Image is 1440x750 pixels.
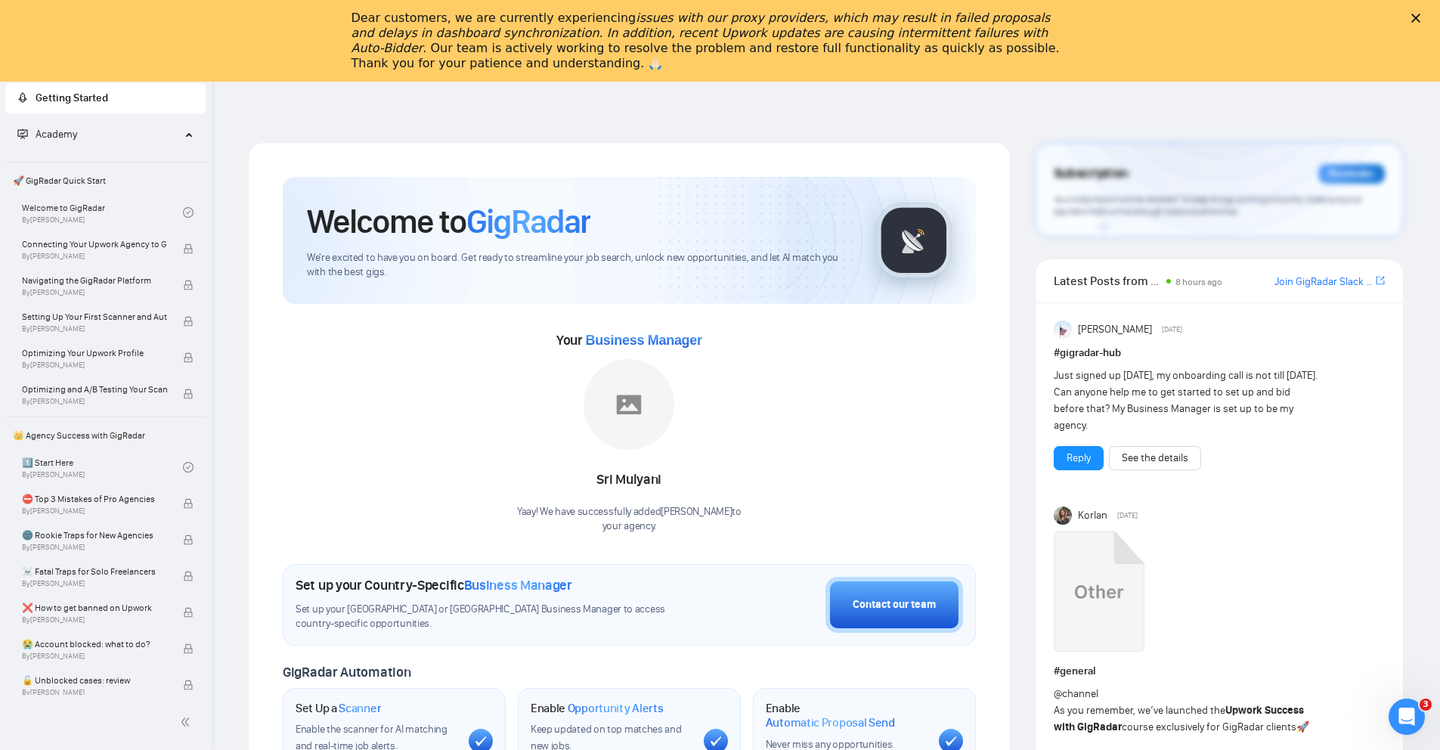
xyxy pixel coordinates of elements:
span: By [PERSON_NAME] [22,579,167,588]
span: Latest Posts from the GigRadar Community [1054,271,1162,290]
span: 3 [1420,699,1432,711]
a: Welcome to GigRadarBy[PERSON_NAME] [22,196,183,229]
span: Korlan [1078,507,1107,524]
span: By [PERSON_NAME] [22,361,167,370]
span: By [PERSON_NAME] [22,507,167,516]
span: By [PERSON_NAME] [22,543,167,552]
span: lock [183,607,194,618]
span: lock [183,316,194,327]
a: Upwork Success with GigRadar.mp4 [1054,531,1144,657]
span: 🚀 GigRadar Quick Start [7,166,204,196]
span: Academy [36,128,77,141]
span: Opportunity Alerts [568,701,664,716]
span: Getting Started [36,91,108,104]
span: Your [556,332,702,349]
a: export [1376,274,1385,288]
h1: Enable [766,701,927,730]
span: export [1376,274,1385,287]
span: lock [183,243,194,254]
a: 1️⃣ Start HereBy[PERSON_NAME] [22,451,183,484]
span: Scanner [339,701,381,716]
span: Academy [17,128,77,141]
span: Set up your [GEOGRAPHIC_DATA] or [GEOGRAPHIC_DATA] Business Manager to access country-specific op... [296,603,696,631]
span: GigRadar [466,201,590,242]
span: Navigating the GigRadar Platform [22,273,167,288]
span: Connecting Your Upwork Agency to GigRadar [22,237,167,252]
span: By [PERSON_NAME] [22,397,167,406]
span: lock [183,280,194,290]
button: Contact our team [825,577,963,633]
div: Yaay! We have successfully added [PERSON_NAME] to [517,505,742,534]
span: Optimizing and A/B Testing Your Scanner for Better Results [22,382,167,397]
i: issues with our proxy providers, which may result in failed proposals and delays in dashboard syn... [351,11,1051,55]
h1: # general [1054,663,1385,680]
span: lock [183,680,194,690]
span: GigRadar Automation [283,664,410,680]
h1: Set up your Country-Specific [296,577,572,593]
span: check-circle [183,207,194,218]
span: By [PERSON_NAME] [22,652,167,661]
span: ☠️ Fatal Traps for Solo Freelancers [22,564,167,579]
img: Korlan [1054,507,1072,525]
strong: Upwork Success with GigRadar [1054,704,1304,733]
h1: Welcome to [307,201,590,242]
img: placeholder.png [584,359,674,450]
div: Dear customers, we are currently experiencing . Our team is actively working to resolve the probl... [351,11,1065,71]
span: Your subscription will be renewed. To keep things running smoothly, make sure your payment method... [1054,194,1362,218]
span: [DATE] [1117,509,1138,522]
span: Business Manager [585,333,701,348]
span: 🔓 Unblocked cases: review [22,673,167,688]
span: lock [183,571,194,581]
div: Reminder [1318,164,1385,184]
span: ❌ How to get banned on Upwork [22,600,167,615]
span: 👑 Agency Success with GigRadar [7,420,204,451]
span: fund-projection-screen [17,129,28,139]
span: Optimizing Your Upwork Profile [22,346,167,361]
img: Anisuzzaman Khan [1054,321,1072,339]
h1: Set Up a [296,701,381,716]
div: Close [1411,14,1426,23]
span: Setting Up Your First Scanner and Auto-Bidder [22,309,167,324]
span: 🌚 Rookie Traps for New Agencies [22,528,167,543]
button: Reply [1054,446,1104,470]
h1: # gigradar-hub [1054,345,1385,361]
a: See the details [1122,450,1188,466]
div: Just signed up [DATE], my onboarding call is not till [DATE]. Can anyone help me to get started t... [1054,367,1319,434]
span: By [PERSON_NAME] [22,252,167,261]
span: @channel [1054,687,1098,700]
span: lock [183,535,194,545]
span: By [PERSON_NAME] [22,688,167,697]
span: 😭 Account blocked: what to do? [22,637,167,652]
div: Contact our team [853,597,936,613]
span: 8 hours ago [1175,277,1222,287]
span: By [PERSON_NAME] [22,288,167,297]
a: Reply [1067,450,1091,466]
span: [DATE] [1162,323,1182,336]
h1: Enable [531,701,664,716]
span: lock [183,352,194,363]
span: Automatic Proposal Send [766,715,895,730]
span: lock [183,498,194,509]
span: Business Manager [464,577,572,593]
button: See the details [1109,446,1201,470]
iframe: Intercom live chat [1389,699,1425,735]
span: ⛔ Top 3 Mistakes of Pro Agencies [22,491,167,507]
span: double-left [180,714,195,730]
span: [PERSON_NAME] [1078,321,1152,338]
span: lock [183,643,194,654]
a: Join GigRadar Slack Community [1274,274,1373,290]
img: gigradar-logo.png [876,203,952,278]
span: 🚀 [1296,721,1309,733]
span: rocket [17,92,28,103]
span: By [PERSON_NAME] [22,615,167,624]
span: Subscription [1054,161,1129,187]
span: lock [183,389,194,399]
span: We're excited to have you on board. Get ready to streamline your job search, unlock new opportuni... [307,251,852,280]
span: By [PERSON_NAME] [22,324,167,333]
span: check-circle [183,462,194,473]
p: your agency . [517,519,742,534]
li: Getting Started [5,83,206,113]
div: Sri Mulyani [517,467,742,493]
